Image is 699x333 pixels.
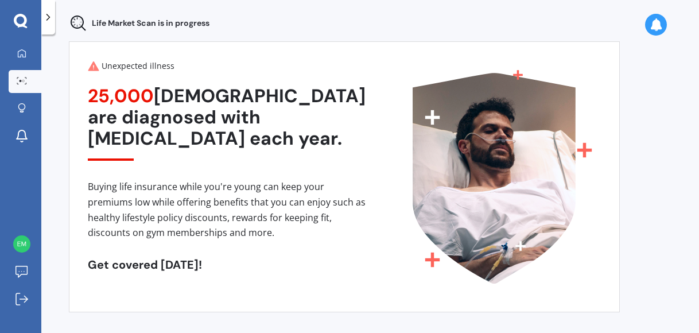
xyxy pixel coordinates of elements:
[88,257,202,272] span: Get covered [DATE]!
[366,60,609,295] img: unexpected illness
[69,14,209,32] div: Life Market Scan is in progress
[88,60,366,72] div: Unexpected illness
[88,86,366,161] div: [DEMOGRAPHIC_DATA] are diagnosed with [MEDICAL_DATA] each year.
[13,235,30,253] img: c25ab93a88d1c0f5d7bec49968828ec7
[88,179,366,240] div: Buying life insurance while you're young can keep your premiums low while offering benefits that ...
[88,84,154,108] span: 25,000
